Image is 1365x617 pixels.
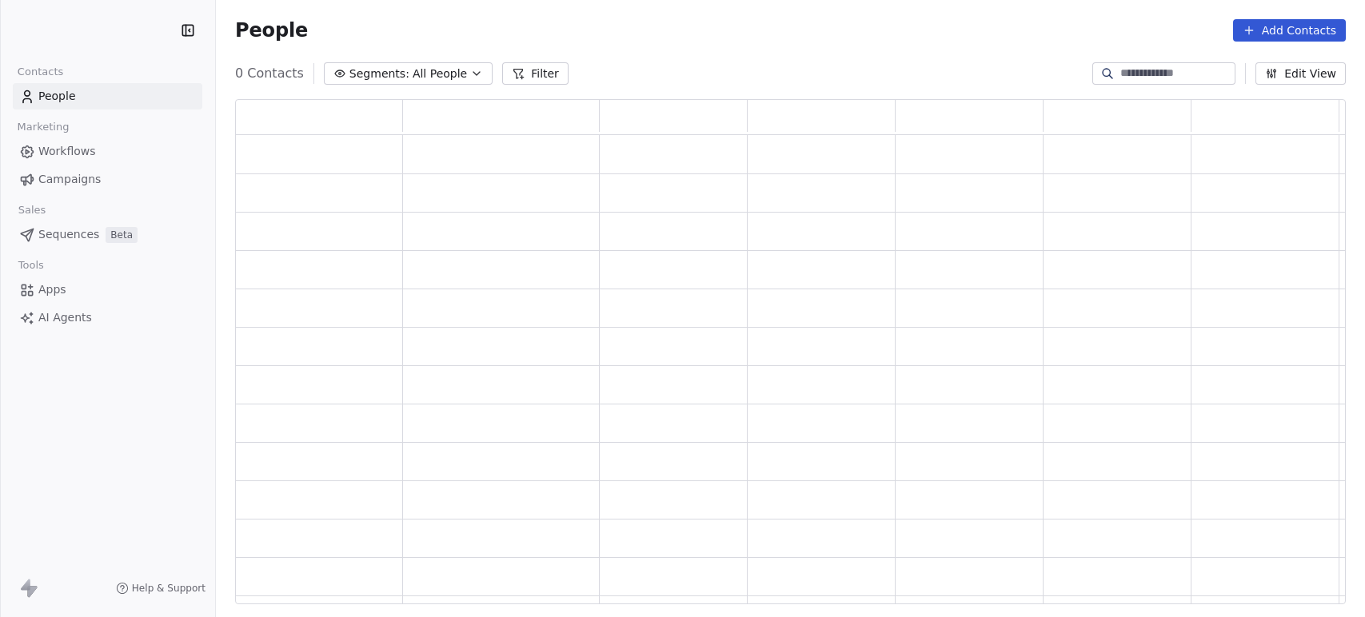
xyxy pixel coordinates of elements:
button: Edit View [1255,62,1346,85]
span: All People [413,66,467,82]
span: AI Agents [38,309,92,326]
span: Contacts [10,60,70,84]
span: Tools [11,253,50,277]
a: Campaigns [13,166,202,193]
span: Workflows [38,143,96,160]
a: People [13,83,202,109]
a: Help & Support [116,582,206,595]
span: Sales [11,198,53,222]
span: Help & Support [132,582,206,595]
button: Add Contacts [1233,19,1346,42]
span: Beta [106,227,138,243]
span: 0 Contacts [235,64,304,83]
span: Sequences [38,226,99,243]
a: Workflows [13,138,202,165]
span: Marketing [10,115,76,139]
span: People [235,18,308,42]
span: Campaigns [38,171,101,188]
span: Segments: [349,66,409,82]
span: People [38,88,76,105]
button: Filter [502,62,569,85]
a: AI Agents [13,305,202,331]
span: Apps [38,281,66,298]
a: Apps [13,277,202,303]
a: SequencesBeta [13,221,202,248]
